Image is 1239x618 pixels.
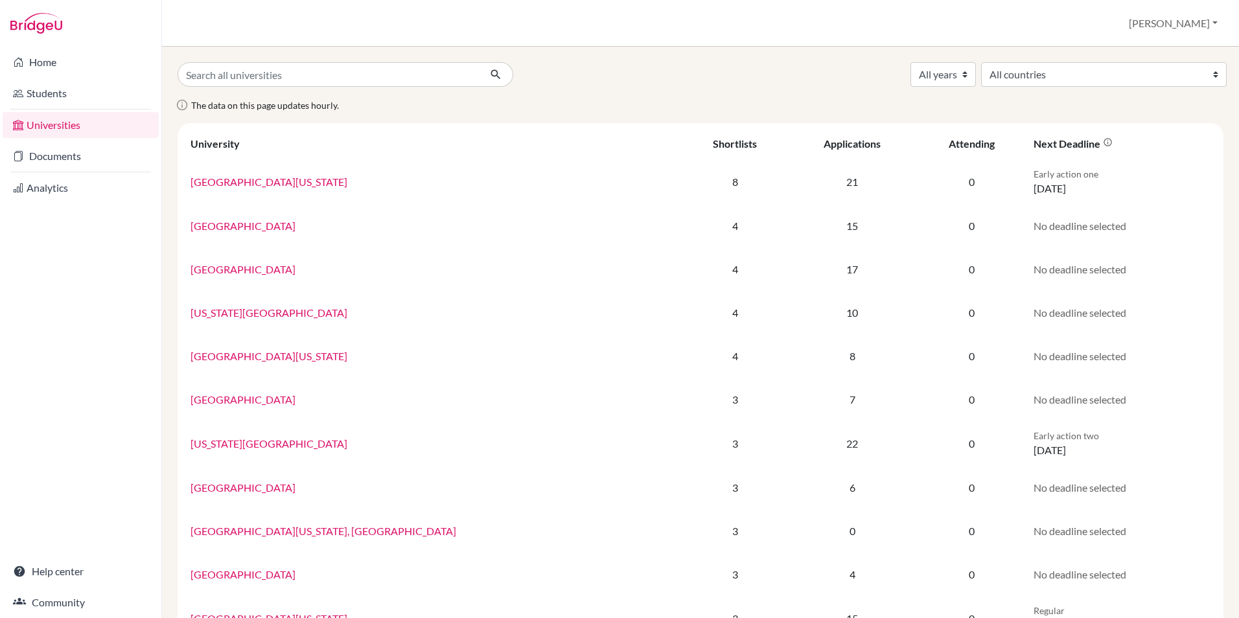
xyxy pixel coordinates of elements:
[917,466,1026,509] td: 0
[917,378,1026,421] td: 0
[713,137,757,150] div: Shortlists
[1034,525,1126,537] span: No deadline selected
[788,247,917,291] td: 17
[917,421,1026,466] td: 0
[1034,393,1126,406] span: No deadline selected
[191,481,295,494] a: [GEOGRAPHIC_DATA]
[1034,137,1113,150] div: Next deadline
[682,378,788,421] td: 3
[191,525,456,537] a: [GEOGRAPHIC_DATA][US_STATE], [GEOGRAPHIC_DATA]
[3,49,159,75] a: Home
[3,80,159,106] a: Students
[191,568,295,580] a: [GEOGRAPHIC_DATA]
[3,589,159,615] a: Community
[1034,306,1126,319] span: No deadline selected
[1034,167,1210,181] p: Early action one
[1034,263,1126,275] span: No deadline selected
[682,509,788,553] td: 3
[1034,350,1126,362] span: No deadline selected
[917,204,1026,247] td: 0
[788,291,917,334] td: 10
[1034,481,1126,494] span: No deadline selected
[191,306,347,319] a: [US_STATE][GEOGRAPHIC_DATA]
[10,13,62,34] img: Bridge-U
[917,334,1026,378] td: 0
[1034,604,1210,617] p: Regular
[1026,159,1218,204] td: [DATE]
[788,509,917,553] td: 0
[3,112,159,138] a: Universities
[1034,568,1126,580] span: No deadline selected
[682,204,788,247] td: 4
[178,62,480,87] input: Search all universities
[183,128,682,159] th: University
[788,421,917,466] td: 22
[682,421,788,466] td: 3
[788,378,917,421] td: 7
[788,159,917,204] td: 21
[191,100,339,111] span: The data on this page updates hourly.
[682,553,788,596] td: 3
[191,220,295,232] a: [GEOGRAPHIC_DATA]
[788,466,917,509] td: 6
[682,247,788,291] td: 4
[682,291,788,334] td: 4
[917,291,1026,334] td: 0
[1034,220,1126,232] span: No deadline selected
[788,204,917,247] td: 15
[917,509,1026,553] td: 0
[1026,421,1218,466] td: [DATE]
[917,247,1026,291] td: 0
[788,553,917,596] td: 4
[3,558,159,584] a: Help center
[3,175,159,201] a: Analytics
[191,393,295,406] a: [GEOGRAPHIC_DATA]
[191,263,295,275] a: [GEOGRAPHIC_DATA]
[191,350,347,362] a: [GEOGRAPHIC_DATA][US_STATE]
[191,176,347,188] a: [GEOGRAPHIC_DATA][US_STATE]
[682,159,788,204] td: 8
[1034,429,1210,442] p: Early action two
[3,143,159,169] a: Documents
[682,466,788,509] td: 3
[949,137,995,150] div: Attending
[917,553,1026,596] td: 0
[917,159,1026,204] td: 0
[788,334,917,378] td: 8
[191,437,347,450] a: [US_STATE][GEOGRAPHIC_DATA]
[824,137,881,150] div: Applications
[1123,11,1223,36] button: [PERSON_NAME]
[682,334,788,378] td: 4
